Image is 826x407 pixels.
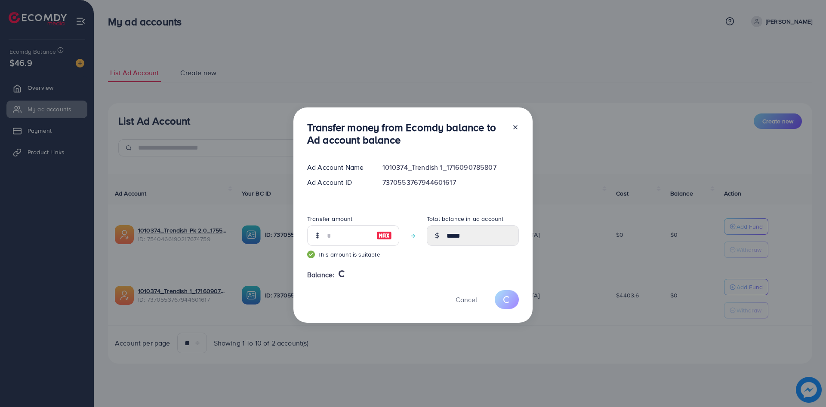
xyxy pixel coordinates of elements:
[456,295,477,304] span: Cancel
[307,214,352,223] label: Transfer amount
[307,270,334,280] span: Balance:
[307,251,315,258] img: guide
[376,162,526,172] div: 1010374_Trendish 1_1716090785807
[376,230,392,241] img: image
[427,214,503,223] label: Total balance in ad account
[376,177,526,187] div: 7370553767944601617
[300,162,376,172] div: Ad Account Name
[445,290,488,309] button: Cancel
[307,250,399,259] small: This amount is suitable
[300,177,376,187] div: Ad Account ID
[307,121,505,146] h3: Transfer money from Ecomdy balance to Ad account balance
